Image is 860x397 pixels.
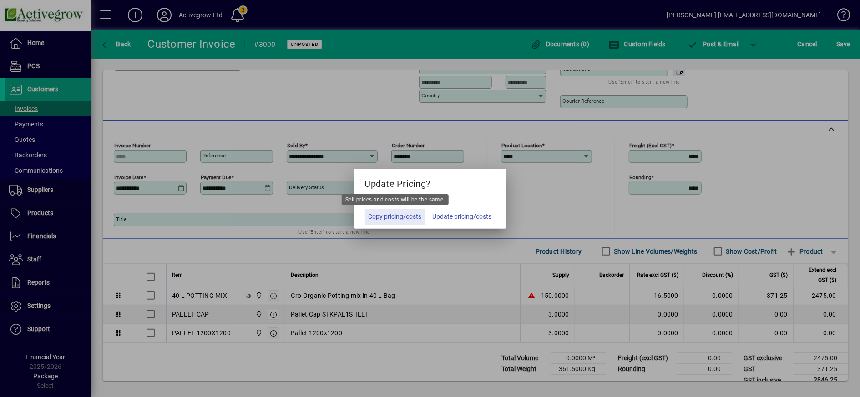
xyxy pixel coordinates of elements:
h5: Update Pricing? [354,169,506,195]
button: Copy pricing/costs [365,209,425,225]
button: Update pricing/costs [429,209,496,225]
span: Copy pricing/costs [369,212,422,221]
div: Sell prices and costs will be the same. [342,194,449,205]
span: Update pricing/costs [433,212,492,221]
